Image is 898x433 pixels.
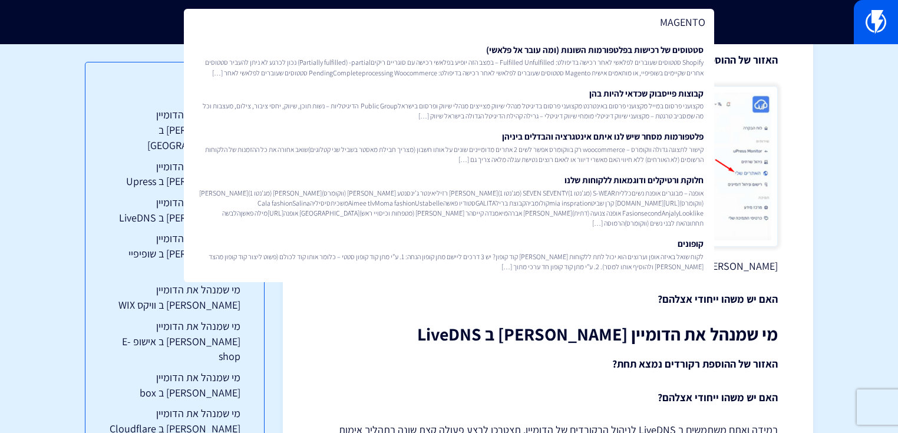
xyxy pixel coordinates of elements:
[109,282,240,312] a: מי שמנהל את הדומיין [PERSON_NAME] ב וויקס WIX
[109,86,240,101] h3: תוכן
[109,319,240,364] a: מי שמנהל את הדומיין [PERSON_NAME] ב אישופ E-shop
[190,169,708,233] a: חלוקת ורטיקלים ודוגמאות ללקוחות שלנואופנה – מבוגרים אופנת נשיםכלליתS-WEAR (מג’נטו 1)SEVEN SEVENTY...
[658,391,778,404] strong: האם יש משהו ייחודי אצלהם?
[109,231,240,276] a: מי שמנהל את הדומיין [PERSON_NAME] ב שופיפיי Shopify
[194,188,704,229] span: אופנה – מבוגרים אופנת נשיםכלליתS-WEAR (מג’נטו 1)SEVEN SEVENTY (מג’נטו 1)[PERSON_NAME] רזיליאינטר ...
[109,370,240,400] a: מי שמנהל את הדומיין [PERSON_NAME] ב box
[190,233,708,276] a: קופוניםלקוח שואל באיזה אופן וערוצים הוא יכול לתת ללקוחות [PERSON_NAME] קוד קופון? יש 3 דרכים לייש...
[184,9,714,36] input: חיפוש מהיר...
[318,325,778,344] h2: מי שמנהל את הדומיין [PERSON_NAME] ב LiveDNS
[109,107,240,153] a: מי שמנהל את הדומיין [PERSON_NAME] ב [GEOGRAPHIC_DATA]
[109,159,240,189] a: מי שמנהל את הדומיין [PERSON_NAME] ב Upress
[612,357,778,371] strong: האזור של ההוספת רקורדים נמצא תחת?
[658,292,778,306] strong: האם יש משהו ייחודי אצלהם?
[194,252,704,272] span: לקוח שואל באיזה אופן וערוצים הוא יכול לתת ללקוחות [PERSON_NAME] קוד קופון? יש 3 דרכים ליישם מתן ק...
[194,57,704,77] span: Shopify סטטוסים שעוברים לפלאשי לאחר רכישה בדיפולט: Fulfilled Unfulfilled – במצב הזה יופיע בפלאשי ...
[190,39,708,82] a: סטטוסים של רכישות בפלטפורמות השונות (ומה עובר אל פלאשי)Shopify סטטוסים שעוברים לפלאשי לאחר רכישה ...
[194,144,704,164] span: קישור לתצוגה גדולה ווקומרס – woocommerce רק בווקומרס אפשר לשים 2 אתרים מדומיינים שונים על אותו חש...
[190,82,708,126] a: קבוצות פייסבוק שכדאי להיות בהןמקצועני פרסום במייל מקצועני פרסום באינטרנט מקצועני פרסום בדיגיטל מנ...
[109,195,240,225] a: מי שמנהל את הדומיין [PERSON_NAME] ב LiveDNS
[190,125,708,169] a: פלטפורמות מסחר שיש לנו איתם אינטגרציה והבדלים ביניהןקישור לתצוגה גדולה ווקומרס – woocommerce רק ב...
[194,101,704,121] span: מקצועני פרסום במייל מקצועני פרסום באינטרנט מקצועני פרסום בדיגיטל מנהלי שיווק מצייצים ‎מנהלי שיווק...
